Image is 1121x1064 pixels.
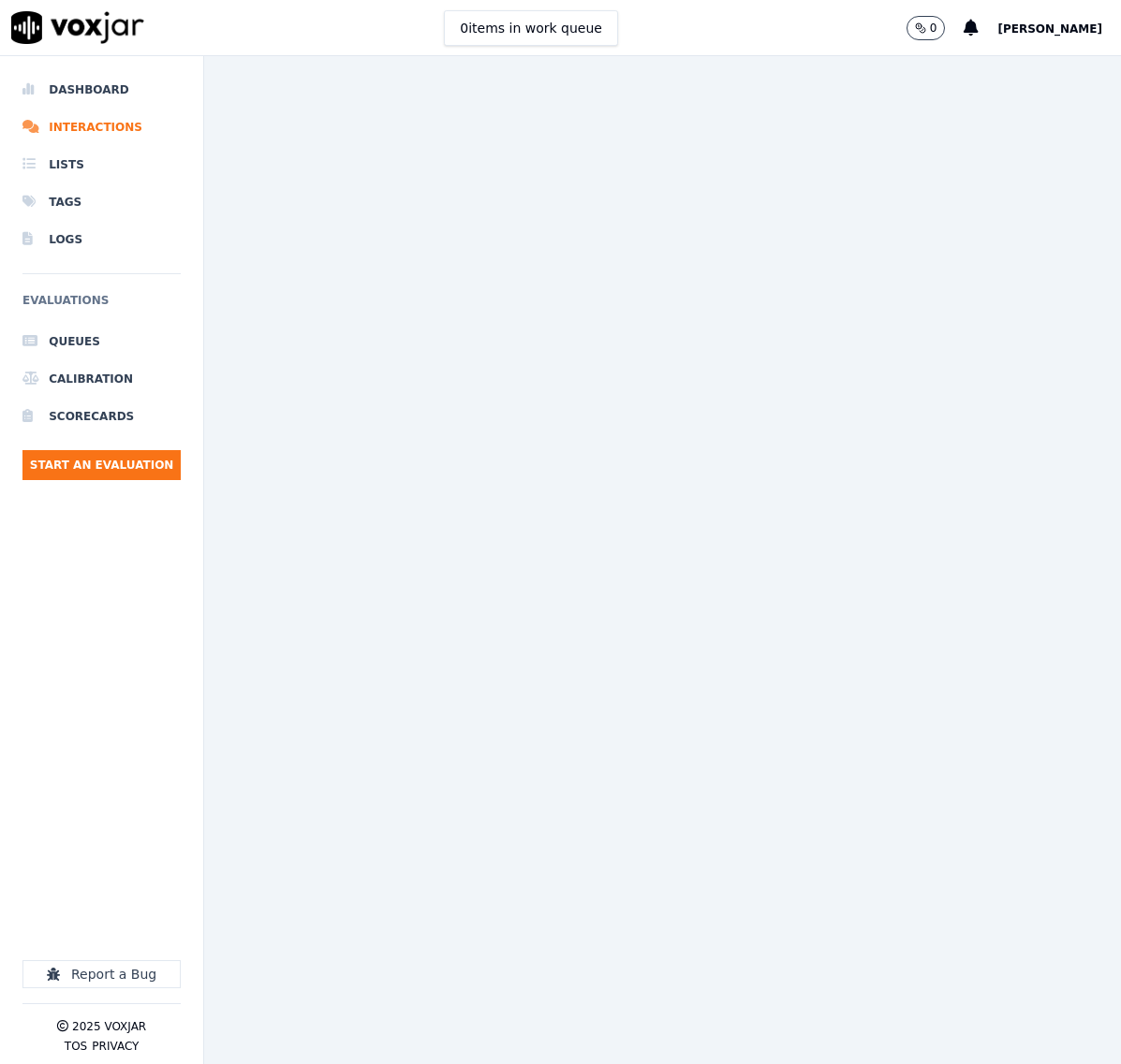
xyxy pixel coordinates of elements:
[22,146,181,183] a: Lists
[22,109,181,146] a: Interactions
[22,221,181,258] a: Logs
[22,450,181,480] button: Start an Evaluation
[72,1019,146,1034] p: 2025 Voxjar
[997,22,1102,36] span: [PERSON_NAME]
[907,16,946,40] button: 0
[907,16,965,40] button: 0
[22,360,181,398] a: Calibration
[22,183,181,221] a: Tags
[65,1039,87,1054] button: TOS
[11,11,144,44] img: voxjar logo
[22,71,181,109] a: Dashboard
[22,289,181,323] h6: Evaluations
[930,21,937,36] p: 0
[444,10,618,46] button: 0items in work queue
[22,398,181,435] a: Scorecards
[92,1039,139,1054] button: Privacy
[22,323,181,360] a: Queues
[22,960,181,988] button: Report a Bug
[997,17,1121,39] button: [PERSON_NAME]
